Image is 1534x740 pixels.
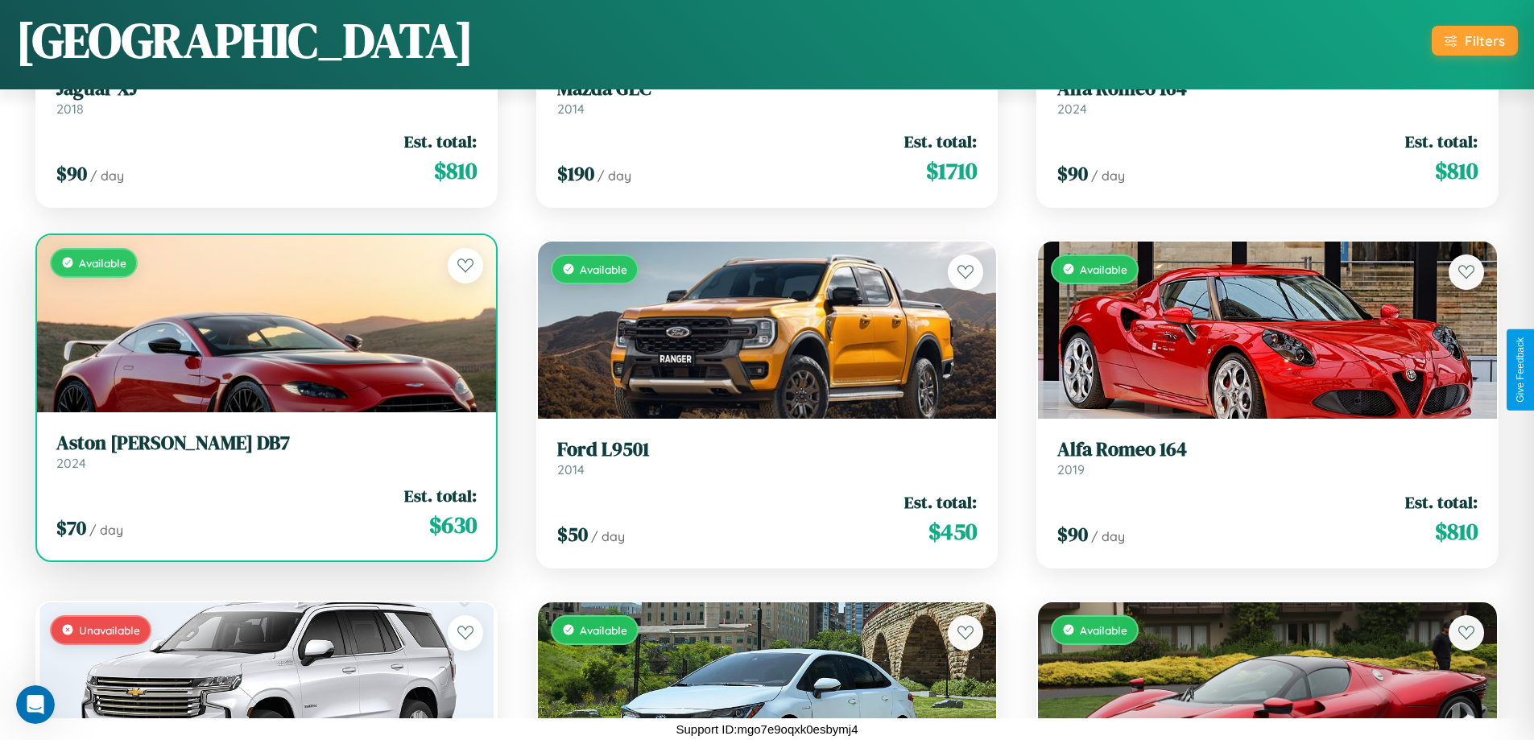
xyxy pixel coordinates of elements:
[1080,623,1127,637] span: Available
[1432,26,1518,56] button: Filters
[591,528,625,544] span: / day
[597,167,631,184] span: / day
[928,515,977,548] span: $ 450
[1057,438,1478,477] a: Alfa Romeo 1642019
[580,263,627,276] span: Available
[557,438,978,461] h3: Ford L9501
[676,718,858,740] p: Support ID: mgo7e9oqxk0esbymj4
[557,160,594,187] span: $ 190
[1091,528,1125,544] span: / day
[79,256,126,270] span: Available
[1465,32,1505,49] div: Filters
[557,101,585,117] span: 2014
[1405,490,1478,514] span: Est. total:
[404,484,477,507] span: Est. total:
[580,623,627,637] span: Available
[16,685,55,724] iframe: Intercom live chat
[557,438,978,477] a: Ford L95012014
[1057,521,1088,548] span: $ 90
[434,155,477,187] span: $ 810
[1057,438,1478,461] h3: Alfa Romeo 164
[90,167,124,184] span: / day
[557,77,978,101] h3: Mazda GLC
[56,432,477,455] h3: Aston [PERSON_NAME] DB7
[1057,77,1478,101] h3: Alfa Romeo 164
[1515,337,1526,403] div: Give Feedback
[429,509,477,541] span: $ 630
[1057,101,1087,117] span: 2024
[56,160,87,187] span: $ 90
[557,461,585,477] span: 2014
[1435,515,1478,548] span: $ 810
[1435,155,1478,187] span: $ 810
[1405,130,1478,153] span: Est. total:
[1080,263,1127,276] span: Available
[1091,167,1125,184] span: / day
[557,77,978,117] a: Mazda GLC2014
[56,515,86,541] span: $ 70
[557,521,588,548] span: $ 50
[926,155,977,187] span: $ 1710
[56,101,84,117] span: 2018
[16,7,473,73] h1: [GEOGRAPHIC_DATA]
[1057,77,1478,117] a: Alfa Romeo 1642024
[56,455,86,471] span: 2024
[1057,160,1088,187] span: $ 90
[56,77,477,117] a: Jaguar XJ2018
[79,623,140,637] span: Unavailable
[56,432,477,471] a: Aston [PERSON_NAME] DB72024
[904,490,977,514] span: Est. total:
[1057,461,1085,477] span: 2019
[56,77,477,101] h3: Jaguar XJ
[404,130,477,153] span: Est. total:
[89,522,123,538] span: / day
[904,130,977,153] span: Est. total:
